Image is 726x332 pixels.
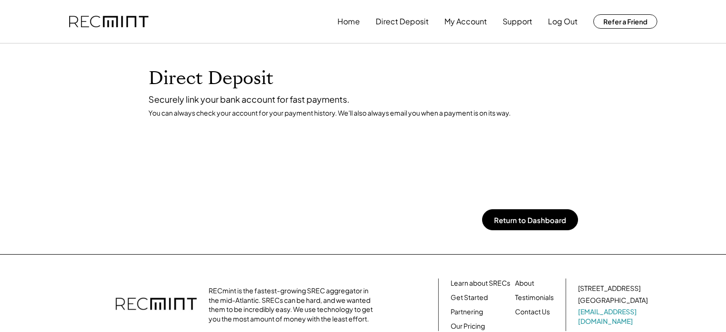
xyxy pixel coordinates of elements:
[148,94,578,105] div: Securely link your bank account for fast payments.
[209,286,378,323] div: RECmint is the fastest-growing SREC aggregator in the mid-Atlantic. SRECs can be hard, and we wan...
[578,307,650,326] a: [EMAIL_ADDRESS][DOMAIN_NAME]
[578,284,641,293] div: [STREET_ADDRESS]
[116,288,197,321] img: recmint-logotype%403x.png
[578,296,648,305] div: [GEOGRAPHIC_DATA]
[69,16,148,28] img: recmint-logotype%403x.png
[515,307,550,317] a: Contact Us
[593,14,657,29] button: Refer a Friend
[451,278,510,288] a: Learn about SRECs
[451,321,485,331] a: Our Pricing
[451,307,483,317] a: Partnering
[548,12,578,31] button: Log Out
[444,12,487,31] button: My Account
[148,108,578,117] div: You can always check your account for your payment history. We'll also always email you when a pa...
[515,293,554,302] a: Testimonials
[376,12,429,31] button: Direct Deposit
[451,293,488,302] a: Get Started
[515,278,534,288] a: About
[503,12,532,31] button: Support
[337,12,360,31] button: Home
[482,209,578,230] button: Return to Dashboard
[148,67,578,90] h1: Direct Deposit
